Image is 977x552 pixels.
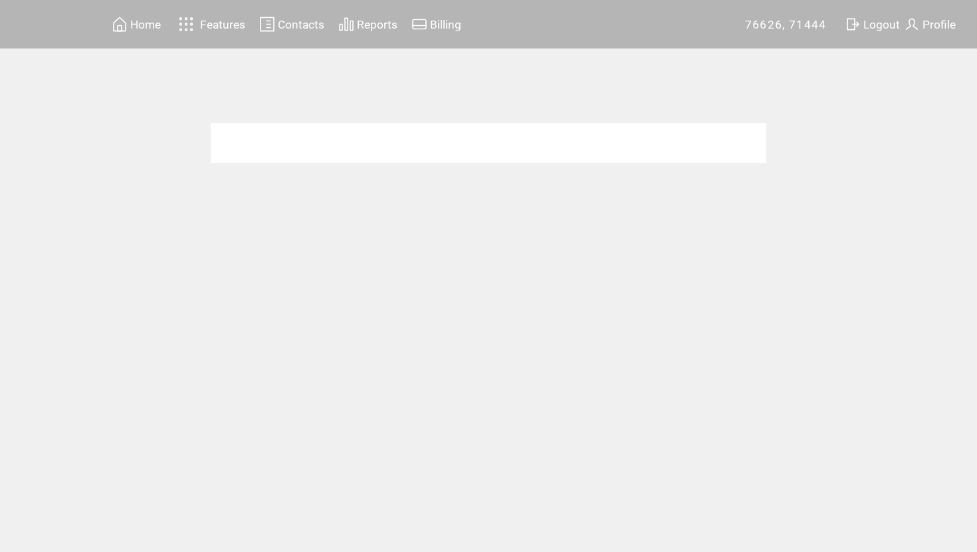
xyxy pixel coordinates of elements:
img: creidtcard.svg [411,16,427,33]
span: Profile [923,18,956,31]
a: Profile [902,14,958,35]
img: home.svg [112,16,128,33]
img: features.svg [175,13,198,35]
a: Home [110,14,163,35]
span: Billing [430,18,461,31]
a: Contacts [257,14,326,35]
img: profile.svg [904,16,920,33]
span: 76626, 71444 [745,18,827,31]
span: Features [200,18,245,31]
span: Contacts [278,18,324,31]
a: Billing [409,14,463,35]
a: Features [173,11,248,37]
a: Reports [336,14,399,35]
a: Logout [843,14,902,35]
span: Home [130,18,161,31]
img: chart.svg [338,16,354,33]
img: exit.svg [845,16,861,33]
span: Logout [863,18,900,31]
span: Reports [357,18,397,31]
img: contacts.svg [259,16,275,33]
